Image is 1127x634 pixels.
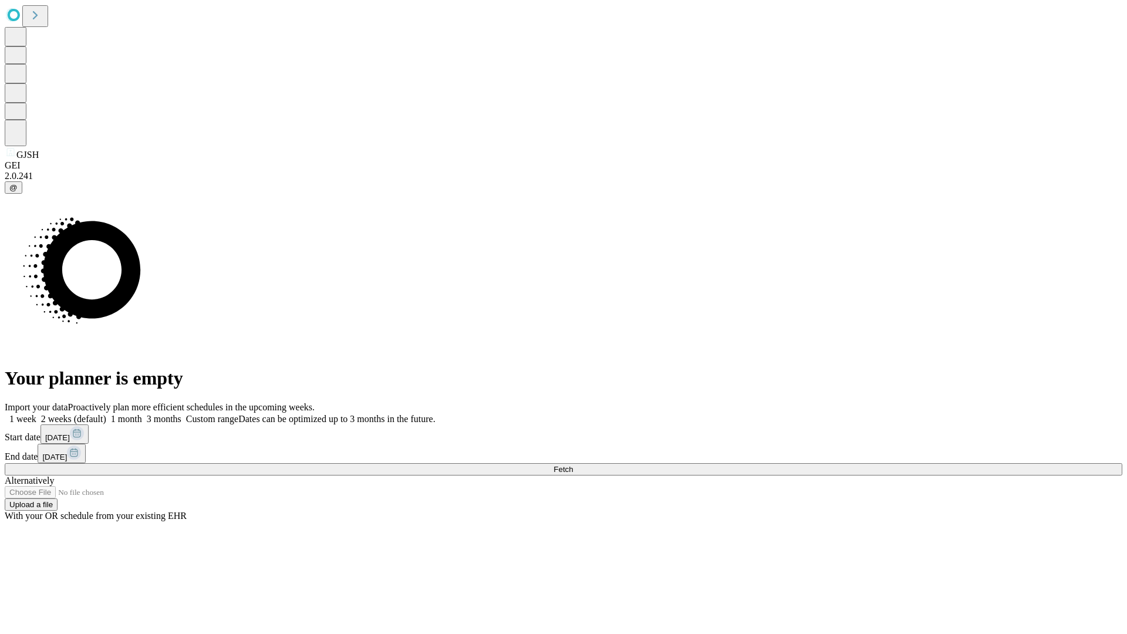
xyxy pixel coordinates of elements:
span: Fetch [554,465,573,474]
span: 2 weeks (default) [41,414,106,424]
span: 1 week [9,414,36,424]
button: Fetch [5,463,1122,475]
span: With your OR schedule from your existing EHR [5,511,187,521]
span: Custom range [186,414,238,424]
span: @ [9,183,18,192]
span: 3 months [147,414,181,424]
span: Dates can be optimized up to 3 months in the future. [238,414,435,424]
button: [DATE] [38,444,86,463]
div: 2.0.241 [5,171,1122,181]
div: End date [5,444,1122,463]
button: Upload a file [5,498,58,511]
span: GJSH [16,150,39,160]
h1: Your planner is empty [5,367,1122,389]
div: Start date [5,424,1122,444]
span: Proactively plan more efficient schedules in the upcoming weeks. [68,402,315,412]
span: Alternatively [5,475,54,485]
span: [DATE] [45,433,70,442]
button: @ [5,181,22,194]
button: [DATE] [41,424,89,444]
span: 1 month [111,414,142,424]
span: Import your data [5,402,68,412]
span: [DATE] [42,453,67,461]
div: GEI [5,160,1122,171]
